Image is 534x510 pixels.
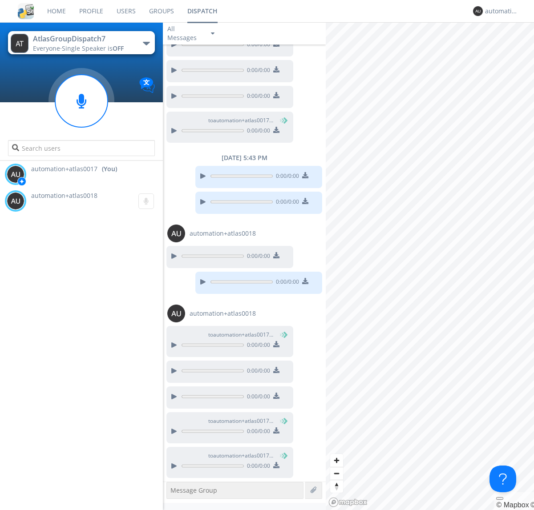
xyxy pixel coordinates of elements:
button: Reset bearing to north [330,480,343,493]
img: caret-down-sm.svg [211,32,214,35]
span: 0:00 / 0:00 [244,427,270,437]
span: 0:00 / 0:00 [244,393,270,402]
span: 0:00 / 0:00 [273,172,299,182]
span: Single Speaker is [62,44,124,52]
img: Translation enabled [139,77,155,93]
span: 0:00 / 0:00 [244,367,270,377]
img: download media button [273,252,279,258]
span: to automation+atlas0017 [208,417,275,425]
img: download media button [273,341,279,347]
span: 0:00 / 0:00 [273,198,299,208]
img: download media button [273,66,279,72]
span: to automation+atlas0017 [208,452,275,460]
input: Search users [8,140,154,156]
img: download media button [273,462,279,468]
button: Zoom out [330,467,343,480]
img: 373638.png [11,34,28,53]
img: download media button [273,92,279,98]
span: 0:00 / 0:00 [244,92,270,102]
img: download media button [302,278,308,284]
span: 0:00 / 0:00 [244,341,270,351]
span: (You) [274,417,287,425]
img: 373638.png [167,305,185,322]
span: 0:00 / 0:00 [244,252,270,262]
span: (You) [274,331,287,338]
div: [DATE] 5:43 PM [163,153,326,162]
img: 373638.png [7,165,24,183]
div: AtlasGroupDispatch7 [33,34,133,44]
span: 0:00 / 0:00 [244,462,270,472]
img: 373638.png [7,192,24,210]
span: 0:00 / 0:00 [244,127,270,137]
span: to automation+atlas0017 [208,116,275,124]
img: download media button [273,367,279,373]
button: Toggle attribution [496,497,503,500]
span: 0:00 / 0:00 [244,66,270,76]
button: Zoom in [330,454,343,467]
span: to automation+atlas0017 [208,331,275,339]
span: 0:00 / 0:00 [273,278,299,288]
a: Mapbox [496,501,529,509]
div: Everyone · [33,44,133,53]
span: automation+atlas0018 [190,229,256,238]
img: download media button [302,198,308,204]
span: (You) [274,452,287,459]
img: download media button [273,427,279,434]
img: download media button [273,127,279,133]
span: automation+atlas0017 [31,165,97,173]
span: automation+atlas0018 [31,191,97,200]
span: automation+atlas0018 [190,309,256,318]
iframe: Toggle Customer Support [489,466,516,492]
img: download media button [302,172,308,178]
span: (You) [274,116,287,124]
div: (You) [102,165,117,173]
button: AtlasGroupDispatch7Everyone·Single Speaker isOFF [8,31,154,54]
img: cddb5a64eb264b2086981ab96f4c1ba7 [18,3,34,19]
span: 0:00 / 0:00 [244,40,270,50]
span: Zoom out [330,467,343,480]
img: 373638.png [167,225,185,242]
img: 373638.png [473,6,483,16]
span: OFF [113,44,124,52]
div: automation+atlas0017 [485,7,518,16]
img: download media button [273,393,279,399]
a: Mapbox logo [328,497,368,507]
div: All Messages [167,24,203,42]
